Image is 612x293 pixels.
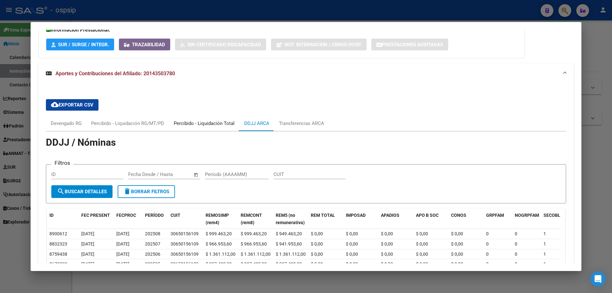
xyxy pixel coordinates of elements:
span: 202506 [145,252,160,257]
span: $ 907.408,00 [241,261,267,267]
span: $ 907.408,00 [206,261,232,267]
span: REMOSIMP (rem4) [206,213,229,225]
span: 0 [515,231,517,236]
div: Percibido - Liquidación Total [174,120,235,127]
span: Exportar CSV [51,102,93,108]
span: $ 0,00 [416,231,428,236]
span: [DATE] [81,241,94,246]
span: DDJJ / Nóminas [46,137,116,148]
datatable-header-cell: FEC PRESENT [79,209,114,230]
span: 0 [486,252,489,257]
mat-expansion-panel-header: Aportes y Contribuciones del Afiliado: 20143503780 [38,63,574,84]
button: SUR / SURGE / INTEGR. [46,39,114,50]
span: $ 0,00 [346,261,358,267]
span: $ 0,00 [311,241,323,246]
span: GRPFAM [486,213,504,218]
span: CONOS [451,213,466,218]
span: Not. Internacion / Censo Hosp. [285,42,361,48]
span: PERÍODO [145,213,164,218]
span: SUR / SURGE / INTEGR. [58,42,109,48]
span: 8759438 [49,252,67,257]
span: $ 0,00 [381,261,393,267]
span: 202505 [145,261,160,267]
div: DDJJ ARCA [244,120,269,127]
span: $ 1.361.112,00 [241,252,271,257]
div: 30650156109 [171,260,199,268]
input: Fecha inicio [128,172,154,177]
button: Not. Internacion / Censo Hosp. [271,39,367,50]
span: $ 0,00 [381,252,393,257]
span: $ 0,00 [346,231,358,236]
span: $ 0,00 [381,241,393,246]
span: [DATE] [81,261,94,267]
span: 0 [486,261,489,267]
span: $ 0,00 [451,261,463,267]
button: Open calendar [193,171,200,179]
span: Trazabilidad [132,42,165,48]
datatable-header-cell: REM5 (no remunerativa) [273,209,308,230]
button: Buscar Detalles [51,185,113,198]
span: FECPROC [116,213,136,218]
datatable-header-cell: REMOSIMP (rem4) [203,209,238,230]
datatable-header-cell: CUIT [168,209,203,230]
mat-icon: cloud_download [51,101,59,108]
span: [DATE] [116,252,129,257]
span: Borrar Filtros [123,189,169,194]
span: $ 1.361.112,00 [276,252,306,257]
span: $ 949.463,20 [276,231,302,236]
button: Borrar Filtros [118,185,175,198]
span: REM TOTAL [311,213,335,218]
span: $ 0,00 [451,252,463,257]
span: $ 0,00 [311,261,323,267]
span: 0 [486,241,489,246]
span: $ 0,00 [346,241,358,246]
input: Fecha fin [160,172,191,177]
span: [DATE] [116,241,129,246]
div: Open Intercom Messenger [590,271,606,287]
span: $ 1.361.112,00 [206,252,236,257]
datatable-header-cell: GRPFAM [484,209,512,230]
h3: Información Prestacional: [46,26,517,34]
span: NOGRPFAM [515,213,539,218]
span: Buscar Detalles [57,189,107,194]
mat-icon: search [57,187,65,195]
span: $ 966.953,60 [241,241,267,246]
span: 1 [543,231,546,236]
span: APO B SOC [416,213,439,218]
datatable-header-cell: FECPROC [114,209,142,230]
span: [DATE] [81,252,94,257]
span: 202507 [145,241,160,246]
span: $ 999.463,20 [206,231,232,236]
span: $ 0,00 [381,231,393,236]
datatable-header-cell: IMPOSAD [343,209,378,230]
button: Trazabilidad [119,39,170,50]
span: [DATE] [116,261,129,267]
span: $ 0,00 [311,231,323,236]
span: $ 0,00 [451,241,463,246]
div: 30650156109 [171,251,199,258]
datatable-header-cell: APADIOS [378,209,413,230]
span: [DATE] [81,231,94,236]
span: 1 [543,252,546,257]
div: Transferencias ARCA [279,120,324,127]
span: SECOBLIG [543,213,565,218]
span: $ 0,00 [451,231,463,236]
span: Aportes y Contribuciones del Afiliado: 20143503780 [55,70,175,77]
datatable-header-cell: PERÍODO [142,209,168,230]
span: $ 0,00 [311,252,323,257]
span: $ 0,00 [416,252,428,257]
h3: Filtros [51,159,73,166]
div: Percibido - Liquidación RG/MT/PD [91,120,164,127]
mat-icon: delete [123,187,131,195]
datatable-header-cell: REMCONT (rem8) [238,209,273,230]
span: REM5 (no remunerativa) [276,213,305,225]
span: 202508 [145,231,160,236]
span: APADIOS [381,213,399,218]
span: 0 [515,252,517,257]
span: 8900612 [49,231,67,236]
div: 30650156109 [171,240,199,248]
datatable-header-cell: APO B SOC [413,209,448,230]
span: Sin Certificado Discapacidad [187,42,261,48]
span: $ 0,00 [416,261,428,267]
span: ID [49,213,54,218]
